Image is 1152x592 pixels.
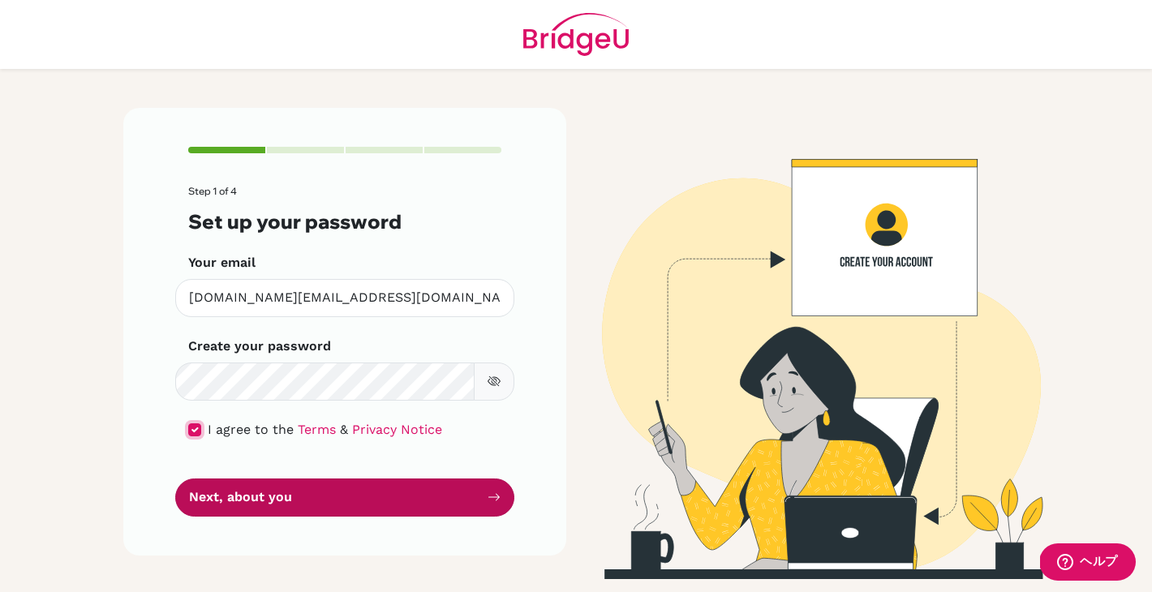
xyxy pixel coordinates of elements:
[298,422,336,437] a: Terms
[340,422,348,437] span: &
[208,422,294,437] span: I agree to the
[188,185,237,197] span: Step 1 of 4
[188,253,256,272] label: Your email
[1040,543,1136,584] iframe: ウィジェットを開いて詳しい情報を確認できます
[352,422,442,437] a: Privacy Notice
[175,478,514,517] button: Next, about you
[175,279,514,317] input: Insert your email*
[188,337,331,356] label: Create your password
[188,210,501,234] h3: Set up your password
